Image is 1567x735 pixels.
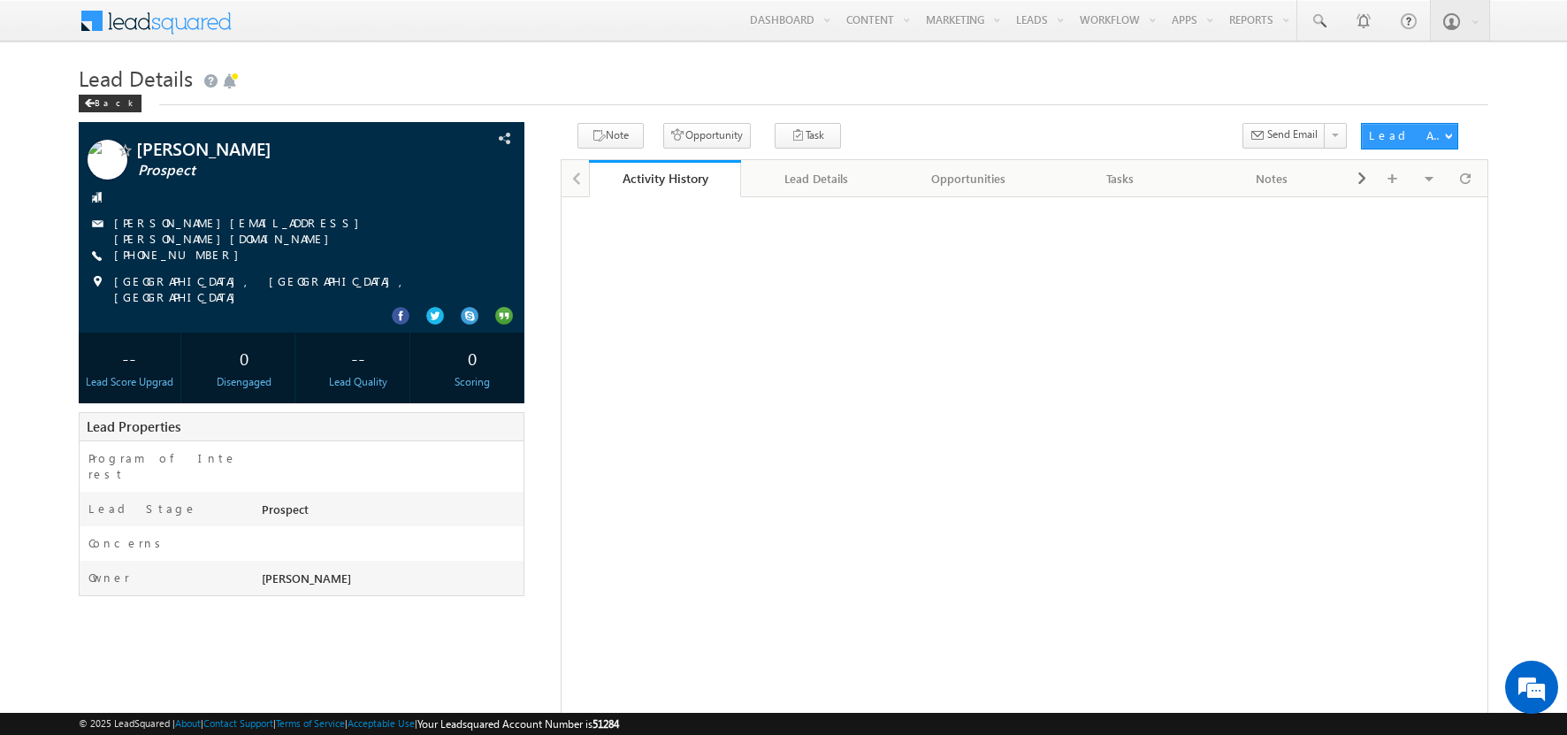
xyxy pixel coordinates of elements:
div: -- [311,341,404,374]
span: [GEOGRAPHIC_DATA], [GEOGRAPHIC_DATA], [GEOGRAPHIC_DATA] [114,273,478,305]
button: Opportunity [663,123,751,149]
span: Prospect [138,162,417,180]
div: Lead Quality [311,374,404,390]
a: Lead Details [741,160,893,197]
a: Notes [1196,160,1349,197]
a: Back [79,94,150,109]
a: Tasks [1045,160,1197,197]
a: About [175,717,201,729]
button: Note [577,123,644,149]
label: Concerns [88,535,167,551]
label: Owner [88,570,130,586]
div: Tasks [1059,168,1181,189]
div: Lead Details [755,168,877,189]
div: Notes [1211,168,1333,189]
label: Lead Stage [88,501,197,517]
a: Acceptable Use [348,717,415,729]
div: Opportunities [907,168,1029,189]
a: Terms of Service [276,717,345,729]
span: Lead Details [79,64,193,92]
div: 0 [425,341,518,374]
span: [PHONE_NUMBER] [114,247,248,264]
span: Lead Properties [87,417,180,435]
span: [PERSON_NAME] [136,140,415,157]
span: [PERSON_NAME] [262,570,351,586]
div: Lead Score Upgrad [83,374,176,390]
button: Task [775,123,841,149]
span: 51284 [592,717,619,731]
img: Profile photo [88,140,127,186]
span: © 2025 LeadSquared | | | | | [79,716,619,732]
div: Activity History [602,170,728,187]
div: Lead Actions [1369,127,1444,143]
a: Contact Support [203,717,273,729]
div: Disengaged [197,374,290,390]
div: -- [83,341,176,374]
div: 0 [197,341,290,374]
a: Activity History [589,160,741,197]
label: Program of Interest [88,450,241,482]
a: Opportunities [893,160,1045,197]
a: [PERSON_NAME][EMAIL_ADDRESS][PERSON_NAME][DOMAIN_NAME] [114,215,368,246]
button: Lead Actions [1361,123,1458,149]
span: Send Email [1267,126,1318,142]
span: Your Leadsquared Account Number is [417,717,619,731]
div: Scoring [425,374,518,390]
div: Back [79,95,141,112]
button: Send Email [1242,123,1326,149]
div: Prospect [257,501,524,525]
